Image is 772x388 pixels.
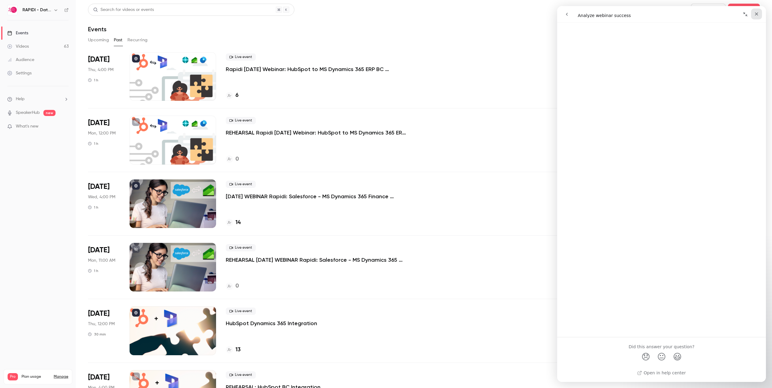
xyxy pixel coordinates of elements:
[23,36,54,40] div: Domain Overview
[226,66,408,73] a: Rapidi [DATE] Webinar: HubSpot to MS Dynamics 365 ERP BC Integration
[226,320,317,327] a: HubSpot Dynamics 365 Integration
[88,205,98,210] div: 1 h
[93,7,154,13] div: Search for videos or events
[88,268,98,273] div: 1 h
[16,123,39,130] span: What's new
[226,181,256,188] span: Live event
[127,35,148,45] button: Recurring
[88,309,110,318] span: [DATE]
[22,7,51,13] h6: RAPIDI - Data Integration Solutions
[88,52,120,101] div: Sep 18 Thu, 4:00 PM (Europe/Berlin)
[88,67,113,73] span: Thu, 4:00 PM
[226,193,408,200] a: [DATE] WEBINAR Rapidi: Salesforce - MS Dynamics 365 Finance Integration
[10,16,15,21] img: website_grey.svg
[7,96,69,102] li: help-dropdown-opener
[114,35,123,45] button: Past
[226,117,256,124] span: Live event
[16,110,40,116] a: SpeakerHub
[67,36,102,40] div: Keywords by Traffic
[88,306,120,355] div: Jun 5 Thu, 12:00 PM (Europe/Andorra)
[16,96,25,102] span: Help
[226,155,239,163] a: 0
[7,57,34,63] div: Audience
[7,43,29,49] div: Videos
[226,346,241,354] a: 13
[691,4,726,16] button: New video
[8,373,18,380] span: Pro
[54,374,68,379] a: Manage
[235,346,241,354] h4: 13
[226,256,408,264] a: REHEARSAL [DATE] WEBINAR Rapidi: Salesforce - MS Dynamics 365 Finance Integration
[88,35,109,45] button: Upcoming
[88,141,98,146] div: 1 h
[8,5,17,15] img: RAPIDI - Data Integration Solutions
[226,53,256,61] span: Live event
[88,26,107,33] h1: Events
[88,130,116,136] span: Mon, 12:00 PM
[22,374,50,379] span: Plan usage
[235,219,241,227] h4: 14
[7,30,28,36] div: Events
[557,6,766,382] iframe: Intercom live chat
[88,243,120,291] div: Jun 30 Mon, 11:00 AM (Europe/Andorra)
[88,116,120,164] div: Sep 15 Mon, 12:00 PM (Europe/Berlin)
[226,219,241,227] a: 14
[88,182,110,192] span: [DATE]
[235,155,239,163] h4: 0
[235,91,239,100] h4: 6
[88,257,115,264] span: Mon, 11:00 AM
[88,78,98,83] div: 1 h
[7,70,32,76] div: Settings
[88,179,120,228] div: Jul 2 Wed, 4:00 PM (Europe/Andorra)
[235,282,239,290] h4: 0
[226,308,256,315] span: Live event
[226,244,256,251] span: Live event
[226,282,239,290] a: 0
[226,129,408,136] a: REHEARSAL Rapidi [DATE] Webinar: HubSpot to MS Dynamics 365 ERP BC Integration
[88,118,110,128] span: [DATE]
[16,16,67,21] div: Domain: [DOMAIN_NAME]
[88,321,115,327] span: Thu, 12:00 PM
[16,35,21,40] img: tab_domain_overview_orange.svg
[88,194,115,200] span: Wed, 4:00 PM
[226,91,239,100] a: 6
[10,10,15,15] img: logo_orange.svg
[226,371,256,379] span: Live event
[88,245,110,255] span: [DATE]
[17,10,30,15] div: v 4.0.25
[88,332,106,337] div: 30 min
[43,110,56,116] span: new
[88,373,110,382] span: [DATE]
[60,35,65,40] img: tab_keywords_by_traffic_grey.svg
[88,55,110,64] span: [DATE]
[728,4,760,16] button: Schedule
